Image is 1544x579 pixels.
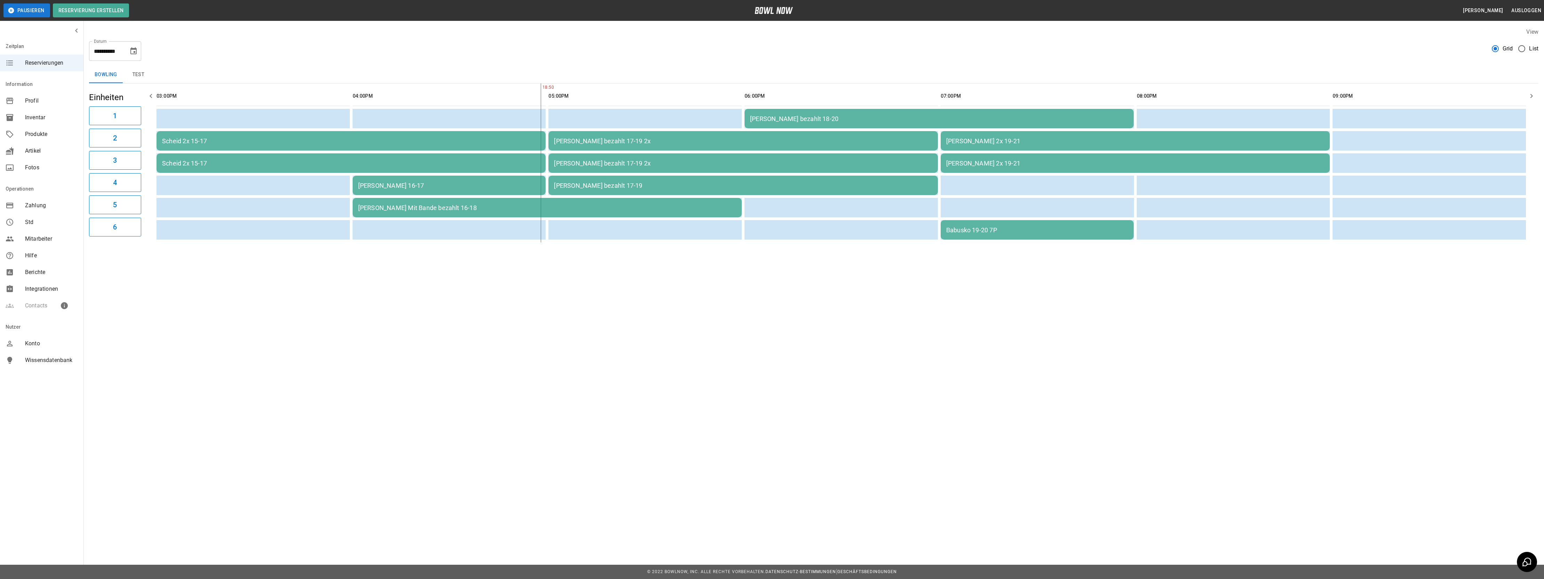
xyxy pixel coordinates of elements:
[25,163,78,172] span: Fotos
[25,130,78,138] span: Produkte
[554,182,932,189] div: [PERSON_NAME] bezahlt 17-19
[162,160,540,167] div: Scheid 2x 15-17
[25,251,78,260] span: Hilfe
[123,66,154,83] button: test
[946,137,1324,145] div: [PERSON_NAME] 2x 19-21
[946,226,1128,234] div: Babusko 19-20 7P
[358,182,540,189] div: [PERSON_NAME] 16-17
[25,59,78,67] span: Reservierungen
[127,44,140,58] button: Choose date, selected date is 17. Sep. 2025
[25,201,78,210] span: Zahlung
[1460,4,1506,17] button: [PERSON_NAME]
[1503,45,1513,53] span: Grid
[53,3,129,17] button: Reservierung erstellen
[541,84,542,91] span: 18:50
[25,113,78,122] span: Inventar
[89,92,141,103] h5: Einheiten
[113,177,117,188] h6: 4
[548,86,742,106] th: 05:00PM
[755,7,793,14] img: logo
[1529,45,1538,53] span: List
[113,222,117,233] h6: 6
[745,86,938,106] th: 06:00PM
[358,204,736,211] div: [PERSON_NAME] Mit Bande bezahlt 16-18
[156,86,350,106] th: 03:00PM
[25,285,78,293] span: Integrationen
[554,137,932,145] div: [PERSON_NAME] bezahlt 17-19 2x
[154,83,1529,242] table: sticky table
[554,160,932,167] div: [PERSON_NAME] bezahlt 17-19 2x
[837,569,897,574] a: Geschäftsbedingungen
[89,151,141,170] button: 3
[1526,29,1538,35] label: View
[946,160,1324,167] div: [PERSON_NAME] 2x 19-21
[89,173,141,192] button: 4
[353,86,546,106] th: 04:00PM
[25,97,78,105] span: Profil
[25,218,78,226] span: Std
[25,356,78,364] span: Wissensdatenbank
[1333,86,1526,106] th: 09:00PM
[25,147,78,155] span: Artikel
[941,86,1134,106] th: 07:00PM
[89,195,141,214] button: 5
[113,110,117,121] h6: 1
[750,115,1128,122] div: [PERSON_NAME] bezahlt 18-20
[25,339,78,348] span: Konto
[162,137,540,145] div: Scheid 2x 15-17
[89,218,141,236] button: 6
[89,66,1538,83] div: inventory tabs
[25,235,78,243] span: Mitarbeiter
[1137,86,1330,106] th: 08:00PM
[765,569,836,574] a: Datenschutz-Bestimmungen
[113,199,117,210] h6: 5
[89,106,141,125] button: 1
[89,66,123,83] button: Bowling
[647,569,765,574] span: © 2022 BowlNow, Inc. Alle Rechte vorbehalten.
[25,268,78,276] span: Berichte
[113,132,117,144] h6: 2
[113,155,117,166] h6: 3
[3,3,50,17] button: Pausieren
[1509,4,1544,17] button: Ausloggen
[89,129,141,147] button: 2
